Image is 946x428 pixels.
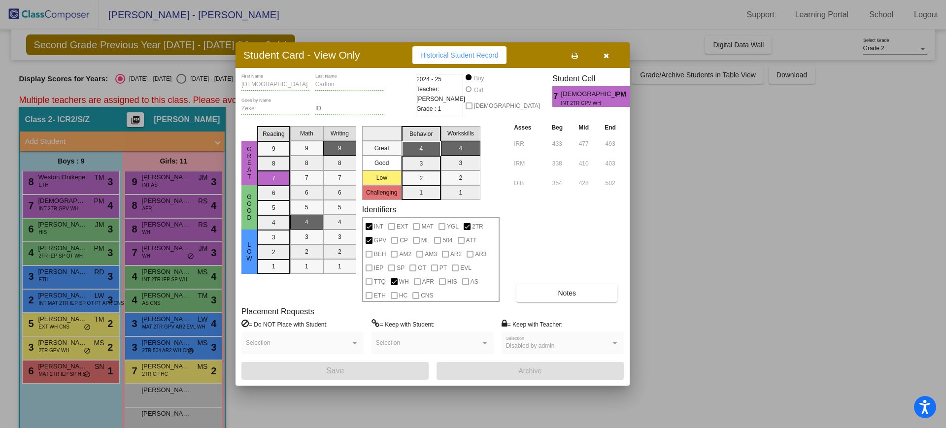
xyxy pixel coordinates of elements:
[514,156,541,171] input: assessment
[437,362,624,380] button: Archive
[241,307,314,316] label: Placement Requests
[372,319,435,329] label: = Keep with Student:
[447,221,459,232] span: YGL
[362,205,396,214] label: Identifiers
[245,194,254,221] span: Good
[374,221,383,232] span: INT
[422,276,434,288] span: AFR
[519,367,542,375] span: Archive
[552,91,561,102] span: 7
[399,290,407,301] span: HC
[571,122,597,133] th: Mid
[561,99,609,107] span: INT 2TR GPV WH
[630,91,638,102] span: 4
[597,122,624,133] th: End
[416,84,465,104] span: Teacher: [PERSON_NAME]
[326,366,344,375] span: Save
[241,362,429,380] button: Save
[466,234,477,246] span: ATT
[471,276,478,288] span: AS
[472,221,483,232] span: 2TR
[616,89,630,99] span: PM
[473,74,484,83] div: Boy
[552,74,638,83] h3: Student Cell
[416,104,441,114] span: Grade : 1
[450,248,462,260] span: AR2
[561,89,616,99] span: [DEMOGRAPHIC_DATA][PERSON_NAME]
[374,262,383,274] span: IEP
[374,234,386,246] span: GPV
[421,234,430,246] span: ML
[511,122,543,133] th: Asses
[400,234,408,246] span: CP
[374,276,386,288] span: TTQ
[243,49,360,61] h3: Student Card - View Only
[421,221,433,232] span: MAT
[514,176,541,191] input: assessment
[514,136,541,151] input: assessment
[516,284,617,302] button: Notes
[473,86,483,95] div: Girl
[412,46,507,64] button: Historical Student Record
[245,146,254,180] span: Great
[475,248,486,260] span: AR3
[425,248,437,260] span: AM3
[474,100,540,112] span: [DEMOGRAPHIC_DATA]
[241,319,328,329] label: = Do NOT Place with Student:
[447,276,457,288] span: HIS
[374,248,386,260] span: BEH
[399,248,411,260] span: AM2
[397,221,408,232] span: EXT
[245,241,254,262] span: Low
[420,51,499,59] span: Historical Student Record
[460,262,472,274] span: EVL
[502,319,563,329] label: = Keep with Teacher:
[418,262,426,274] span: OT
[558,289,576,297] span: Notes
[442,234,452,246] span: 504
[506,342,555,349] span: Disabled by admin
[399,276,409,288] span: WH
[421,290,433,301] span: CNS
[397,262,405,274] span: SP
[241,105,310,112] input: goes by name
[416,74,441,84] span: 2024 - 25
[374,290,386,301] span: ETH
[543,122,571,133] th: Beg
[439,262,447,274] span: PT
